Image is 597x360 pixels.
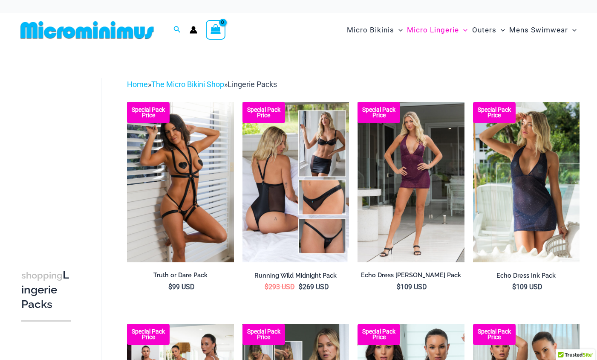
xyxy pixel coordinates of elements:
[299,283,303,291] span: $
[242,102,349,262] a: All Styles (1) Running Wild Midnight 1052 Top 6512 Bottom 04Running Wild Midnight 1052 Top 6512 B...
[173,25,181,35] a: Search icon link
[127,102,234,262] img: Truth or Dare Black 1905 Bodysuit 611 Micro 07
[127,102,234,262] a: Truth or Dare Black 1905 Bodysuit 611 Micro 07 Truth or Dare Black 1905 Bodysuit 611 Micro 06Trut...
[347,19,394,41] span: Micro Bikinis
[358,329,400,340] b: Special Pack Price
[17,20,157,40] img: MM SHOP LOGO FLAT
[127,80,148,89] a: Home
[242,102,349,262] img: All Styles (1)
[473,102,580,262] img: Echo Ink 5671 Dress 682 Thong 07
[473,107,516,118] b: Special Pack Price
[358,271,464,279] h2: Echo Dress [PERSON_NAME] Pack
[242,272,349,283] a: Running Wild Midnight Pack
[509,19,568,41] span: Mens Swimwear
[473,272,580,280] h2: Echo Dress Ink Pack
[496,19,505,41] span: Menu Toggle
[397,283,427,291] bdi: 109 USD
[568,19,577,41] span: Menu Toggle
[358,102,464,262] img: Echo Berry 5671 Dress 682 Thong 02
[242,107,285,118] b: Special Pack Price
[299,283,329,291] bdi: 269 USD
[168,283,172,291] span: $
[228,80,277,89] span: Lingerie Packs
[127,271,234,282] a: Truth or Dare Pack
[459,19,467,41] span: Menu Toggle
[397,283,401,291] span: $
[358,107,400,118] b: Special Pack Price
[190,26,197,34] a: Account icon link
[151,80,224,89] a: The Micro Bikini Shop
[127,80,277,89] span: » »
[507,17,579,43] a: Mens SwimwearMenu ToggleMenu Toggle
[358,102,464,262] a: Echo Berry 5671 Dress 682 Thong 02 Echo Berry 5671 Dress 682 Thong 05Echo Berry 5671 Dress 682 Th...
[265,283,295,291] bdi: 293 USD
[345,17,405,43] a: Micro BikinisMenu ToggleMenu Toggle
[265,283,268,291] span: $
[512,283,516,291] span: $
[21,270,63,281] span: shopping
[21,268,71,312] h3: Lingerie Packs
[512,283,542,291] bdi: 109 USD
[242,272,349,280] h2: Running Wild Midnight Pack
[394,19,403,41] span: Menu Toggle
[242,329,285,340] b: Special Pack Price
[127,107,170,118] b: Special Pack Price
[472,19,496,41] span: Outers
[343,16,580,44] nav: Site Navigation
[473,329,516,340] b: Special Pack Price
[127,271,234,279] h2: Truth or Dare Pack
[407,19,459,41] span: Micro Lingerie
[168,283,195,291] bdi: 99 USD
[206,20,225,40] a: View Shopping Cart, empty
[473,102,580,262] a: Echo Ink 5671 Dress 682 Thong 07 Echo Ink 5671 Dress 682 Thong 08Echo Ink 5671 Dress 682 Thong 08
[21,71,98,242] iframe: TrustedSite Certified
[470,17,507,43] a: OutersMenu ToggleMenu Toggle
[358,271,464,282] a: Echo Dress [PERSON_NAME] Pack
[473,272,580,283] a: Echo Dress Ink Pack
[127,329,170,340] b: Special Pack Price
[405,17,470,43] a: Micro LingerieMenu ToggleMenu Toggle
